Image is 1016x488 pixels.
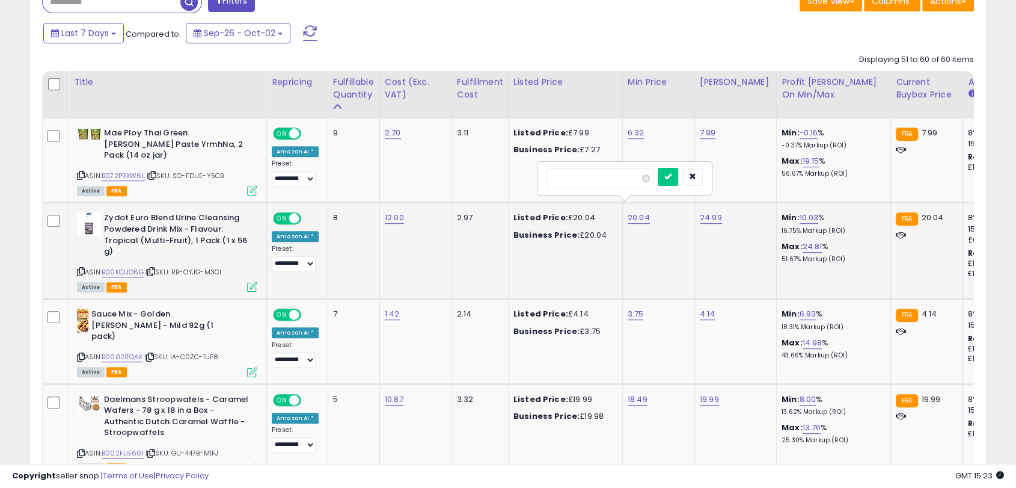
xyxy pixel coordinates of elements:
img: 51+pNXKC53L._SL40_.jpg [77,309,88,333]
a: 19.15 [803,155,819,167]
div: £19.99 [513,394,613,405]
div: Preset: [272,341,319,368]
a: 24.99 [700,212,722,224]
span: 7.99 [921,127,937,138]
div: Preset: [272,426,319,453]
button: Sep-26 - Oct-02 [186,23,290,43]
a: 6.32 [628,127,644,139]
div: Amazon AI * [272,231,319,242]
div: % [782,212,881,235]
b: Listed Price: [513,127,568,138]
img: 41Q3O7g2AJL._SL40_.jpg [77,212,101,236]
b: Max: [782,337,803,348]
a: 12.00 [385,212,404,224]
a: B002FUE60I [102,448,144,459]
b: Max: [782,422,803,433]
div: Displaying 51 to 60 of 60 items [859,54,974,66]
b: Zydot Euro Blend Urine Cleansing Powdered Drink Mix - Flavour: Tropical (Multi-Fruit), 1 Pack (1 ... [104,212,250,260]
b: Daelmans Stroopwafels - Caramel Wafers - 78 g x 18 in a Box - Authentic Dutch Caramel Waffle - St... [104,394,250,442]
div: £20.04 [513,230,613,241]
b: Business Price: [513,326,580,337]
th: The percentage added to the cost of goods (COGS) that forms the calculator for Min & Max prices. [776,71,890,119]
div: Title [74,76,262,88]
span: 20.04 [921,212,943,223]
div: Profit [PERSON_NAME] on Min/Max [782,76,886,101]
a: -0.16 [800,127,818,139]
div: 9 [333,128,370,138]
div: Amazon AI * [272,146,319,157]
span: 4.14 [921,308,937,320]
div: 3.32 [457,394,499,405]
span: All listings currently available for purchase on Amazon [77,367,105,377]
a: 24.81 [803,241,822,253]
a: 13.76 [803,422,821,434]
span: OFF [299,214,319,224]
span: 2025-10-10 15:23 GMT [955,470,1004,481]
b: Min: [782,212,800,223]
div: Amazon AI * [272,413,319,424]
div: Fulfillment Cost [457,76,503,101]
a: 3.75 [628,308,644,320]
div: % [782,241,881,264]
div: £4.14 [513,309,613,320]
div: Fulfillable Quantity [333,76,375,101]
span: Last 7 Days [61,27,109,39]
span: | SKU: GU-447B-MIFJ [145,448,218,458]
a: 6.93 [800,308,816,320]
span: All listings currently available for purchase on Amazon [77,282,105,292]
b: Min: [782,308,800,320]
b: Listed Price: [513,394,568,405]
span: Compared to: [126,28,181,40]
div: % [782,338,881,360]
b: Mae Ploy Thai Green [PERSON_NAME] Paste YrmhNa, 2 Pack (14 oz jar) [104,128,250,164]
b: Max: [782,155,803,167]
span: ON [274,129,289,139]
div: [PERSON_NAME] [700,76,771,88]
a: 1.42 [385,308,400,320]
div: % [782,422,881,445]
small: FBA [896,212,918,226]
b: Min: [782,394,800,405]
a: B072PRXW6L [102,171,145,181]
a: Terms of Use [103,470,154,481]
b: Business Price: [513,229,580,241]
div: 3.11 [457,128,499,138]
div: £19.98 [513,411,613,422]
img: 51pzYyZOTRL._SL40_.jpg [77,394,101,412]
div: 5 [333,394,370,405]
span: 19.99 [921,394,940,405]
span: | SKU: IA-C0ZC-1UP8 [144,352,218,362]
span: OFF [299,129,319,139]
div: £7.27 [513,144,613,155]
p: -0.37% Markup (ROI) [782,141,881,150]
b: Business Price: [513,144,580,155]
p: 56.67% Markup (ROI) [782,170,881,178]
p: 51.67% Markup (ROI) [782,255,881,264]
small: FBA [896,394,918,407]
a: B0002ITQAK [102,352,142,362]
a: 2.70 [385,127,401,139]
a: 19.99 [700,394,719,406]
div: Preset: [272,159,319,187]
span: All listings currently available for purchase on Amazon [77,186,105,196]
p: 18.31% Markup (ROI) [782,323,881,332]
b: Listed Price: [513,212,568,223]
p: 43.66% Markup (ROI) [782,351,881,360]
a: Privacy Policy [156,470,209,481]
div: Repricing [272,76,323,88]
b: Business Price: [513,410,580,422]
a: 7.99 [700,127,716,139]
b: Min: [782,127,800,138]
button: Last 7 Days [43,23,124,43]
div: 2.97 [457,212,499,223]
span: FBA [106,282,127,292]
p: 16.75% Markup (ROI) [782,227,881,235]
small: FBA [896,309,918,322]
div: 8 [333,212,370,223]
a: 20.04 [628,212,650,224]
a: 8.00 [800,394,816,406]
div: £20.04 [513,212,613,223]
a: 10.87 [385,394,403,406]
div: 7 [333,309,370,320]
div: ASIN: [77,128,257,194]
